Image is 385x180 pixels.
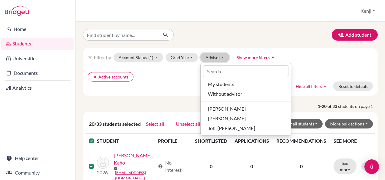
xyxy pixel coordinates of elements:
[83,29,158,41] input: Find student by name...
[88,72,133,82] button: clearActive accounts
[158,164,163,169] span: account_circle
[333,82,373,91] button: Reset to default
[148,55,153,60] span: (1)
[169,120,171,128] span: |
[146,120,164,128] button: Select all
[201,114,291,123] button: [PERSON_NAME]
[281,119,323,128] button: Email students
[114,53,163,62] button: Account Status(1)
[325,119,373,128] button: More bulk actions
[1,167,74,179] a: Community
[201,104,291,114] button: [PERSON_NAME]
[1,52,74,65] a: Universities
[89,120,141,128] span: 20/33 students selected
[94,55,111,60] span: Filter by
[200,63,291,136] div: Advisor
[1,67,74,79] a: Documents
[237,55,270,60] span: Show more filters
[232,53,281,62] button: Show more filtersarrow_drop_up
[208,81,234,88] span: My students
[318,103,338,109] strong: 1-20 of 33
[97,169,109,176] p: 2026
[191,134,231,148] th: SHORTLISTED
[291,82,333,91] button: Hide all filtersarrow_drop_up
[1,38,74,50] a: Students
[270,54,276,60] i: arrow_drop_up
[176,120,200,128] button: Unselect all
[334,158,357,174] button: See more
[330,134,375,148] th: SEE MORE
[332,29,378,41] button: Add student
[201,89,291,99] button: Without advisor
[208,90,242,98] span: Without advisor
[154,134,191,148] th: PROFILE
[203,65,288,77] input: Search
[5,6,29,16] img: Bridge-U
[201,79,291,89] button: My students
[358,5,378,17] button: Kenji
[93,75,97,79] i: clear
[273,134,330,148] th: RECOMMENDATIONS
[114,167,117,170] span: mail
[97,157,109,169] img: FUJIMURA, Kaho
[1,23,74,35] a: Home
[276,163,326,170] p: 0
[201,123,291,133] button: Toh, [PERSON_NAME]
[1,82,74,94] a: Analytics
[166,53,198,62] button: Grad Year
[200,53,229,62] button: Advisor
[338,103,378,109] span: students on page 1
[296,84,322,89] span: Hide all filters
[88,55,93,60] i: filter_list
[158,159,188,174] div: No interest
[322,83,328,89] i: arrow_drop_up
[208,115,246,122] span: [PERSON_NAME]
[114,152,155,166] a: [PERSON_NAME], Kaho
[97,134,154,148] th: STUDENT
[208,105,246,112] span: [PERSON_NAME]
[1,152,74,164] a: Help center
[208,125,255,132] span: Toh, [PERSON_NAME]
[231,134,273,148] th: APPLICATIONS
[364,159,379,174] div: Open Intercom Messenger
